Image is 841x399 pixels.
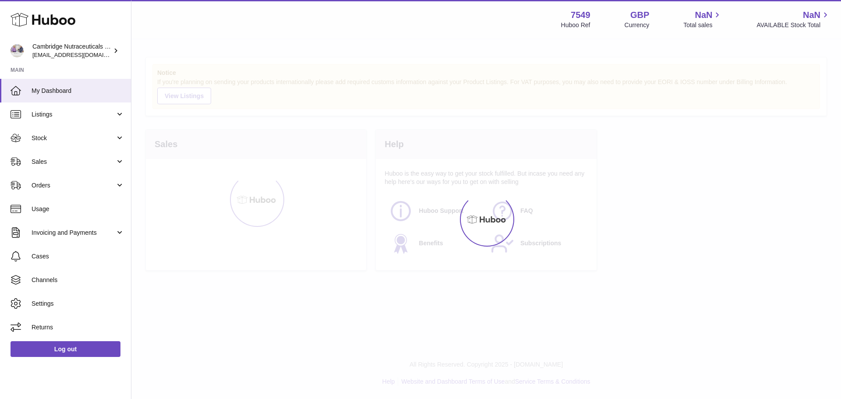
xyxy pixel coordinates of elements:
[571,9,590,21] strong: 7549
[32,181,115,190] span: Orders
[625,21,650,29] div: Currency
[32,42,111,59] div: Cambridge Nutraceuticals Ltd
[32,252,124,261] span: Cases
[11,341,120,357] a: Log out
[32,87,124,95] span: My Dashboard
[756,9,830,29] a: NaN AVAILABLE Stock Total
[11,44,24,57] img: internalAdmin-7549@internal.huboo.com
[32,158,115,166] span: Sales
[32,110,115,119] span: Listings
[683,9,722,29] a: NaN Total sales
[695,9,712,21] span: NaN
[630,9,649,21] strong: GBP
[756,21,830,29] span: AVAILABLE Stock Total
[32,51,129,58] span: [EMAIL_ADDRESS][DOMAIN_NAME]
[683,21,722,29] span: Total sales
[32,323,124,332] span: Returns
[32,134,115,142] span: Stock
[32,276,124,284] span: Channels
[32,229,115,237] span: Invoicing and Payments
[32,300,124,308] span: Settings
[561,21,590,29] div: Huboo Ref
[803,9,820,21] span: NaN
[32,205,124,213] span: Usage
